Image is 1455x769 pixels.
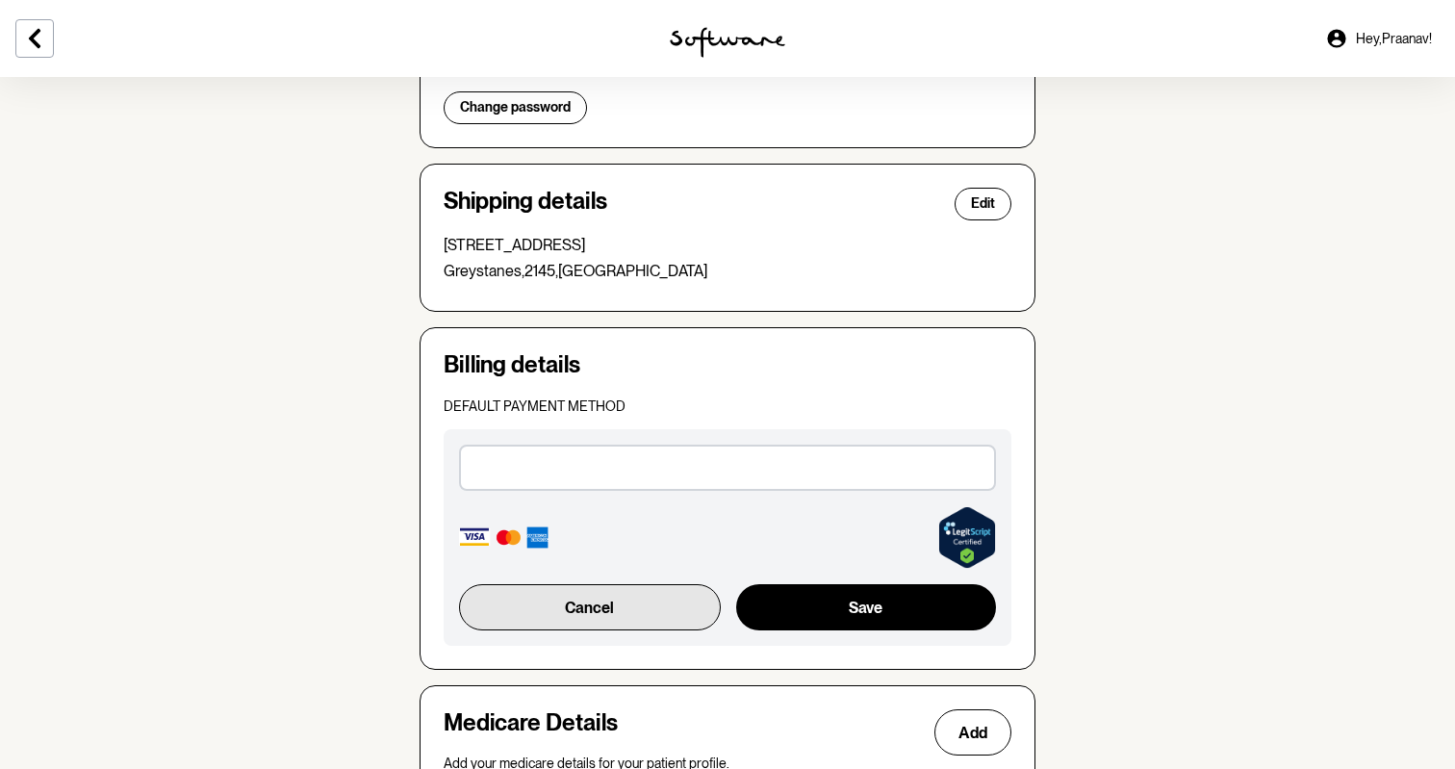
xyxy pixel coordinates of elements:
p: [STREET_ADDRESS] [444,236,1011,254]
span: Add [958,724,987,742]
img: software logo [670,27,785,58]
iframe: Secure card payment input frame [472,458,983,477]
img: Accepted card types: Visa, Mastercard, Amex [459,524,551,551]
span: Default payment method [444,398,625,414]
span: Edit [971,195,995,212]
button: Edit [955,188,1011,220]
button: Add [934,709,1011,756]
h4: Shipping details [444,188,607,220]
p: Greystanes , 2145 , [GEOGRAPHIC_DATA] [444,262,1011,280]
button: Cancel [459,584,721,630]
span: Hey, Praanav ! [1356,31,1432,47]
span: Change password [460,99,571,115]
h4: Billing details [444,351,1011,379]
button: Change password [444,91,587,124]
button: Save [736,584,996,630]
a: Hey,Praanav! [1314,15,1443,62]
a: Verify LegitScript Approval [938,506,996,569]
h4: Medicare Details [444,709,618,756]
img: LegitScript approved [938,506,996,569]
